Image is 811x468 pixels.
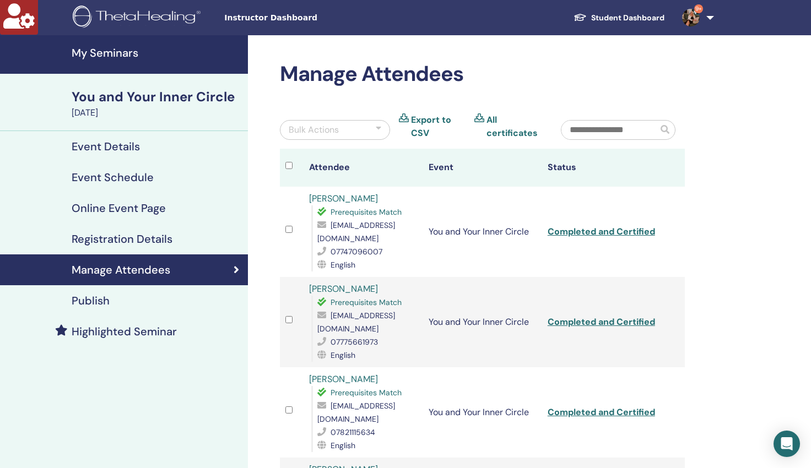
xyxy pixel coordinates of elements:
a: Student Dashboard [565,8,673,28]
a: You and Your Inner Circle[DATE] [65,88,248,119]
td: You and Your Inner Circle [423,187,542,277]
a: All certificates [486,113,544,140]
a: [PERSON_NAME] [309,373,378,385]
h2: Manage Attendees [280,62,685,87]
h4: Highlighted Seminar [72,325,177,338]
span: English [331,440,355,450]
a: Completed and Certified [548,316,655,328]
span: Prerequisites Match [331,207,402,217]
span: 9+ [694,4,703,13]
span: [EMAIL_ADDRESS][DOMAIN_NAME] [317,311,395,334]
a: Export to CSV [411,113,466,140]
th: Event [423,149,542,187]
span: Prerequisites Match [331,297,402,307]
div: [DATE] [72,106,241,119]
span: [EMAIL_ADDRESS][DOMAIN_NAME] [317,401,395,424]
div: You and Your Inner Circle [72,88,241,106]
td: You and Your Inner Circle [423,277,542,367]
span: [EMAIL_ADDRESS][DOMAIN_NAME] [317,220,395,243]
span: Prerequisites Match [331,388,402,398]
span: English [331,350,355,360]
span: Instructor Dashboard [224,12,390,24]
span: English [331,260,355,270]
h4: Event Schedule [72,171,154,184]
h4: My Seminars [72,46,241,59]
img: graduation-cap-white.svg [574,13,587,22]
th: Attendee [304,149,423,187]
img: logo.png [73,6,204,30]
a: [PERSON_NAME] [309,283,378,295]
h4: Online Event Page [72,202,166,215]
div: Open Intercom Messenger [774,431,800,457]
span: 07747096007 [331,247,382,257]
th: Status [542,149,661,187]
h4: Manage Attendees [72,263,170,276]
span: 07821115634 [331,427,375,437]
h4: Publish [72,294,110,307]
h4: Event Details [72,140,140,153]
td: You and Your Inner Circle [423,367,542,458]
img: default.jpg [682,9,700,26]
div: Bulk Actions [289,123,339,137]
a: [PERSON_NAME] [309,193,378,204]
a: Completed and Certified [548,406,655,418]
span: 07775661973 [331,337,378,347]
a: Completed and Certified [548,226,655,237]
h4: Registration Details [72,232,172,246]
